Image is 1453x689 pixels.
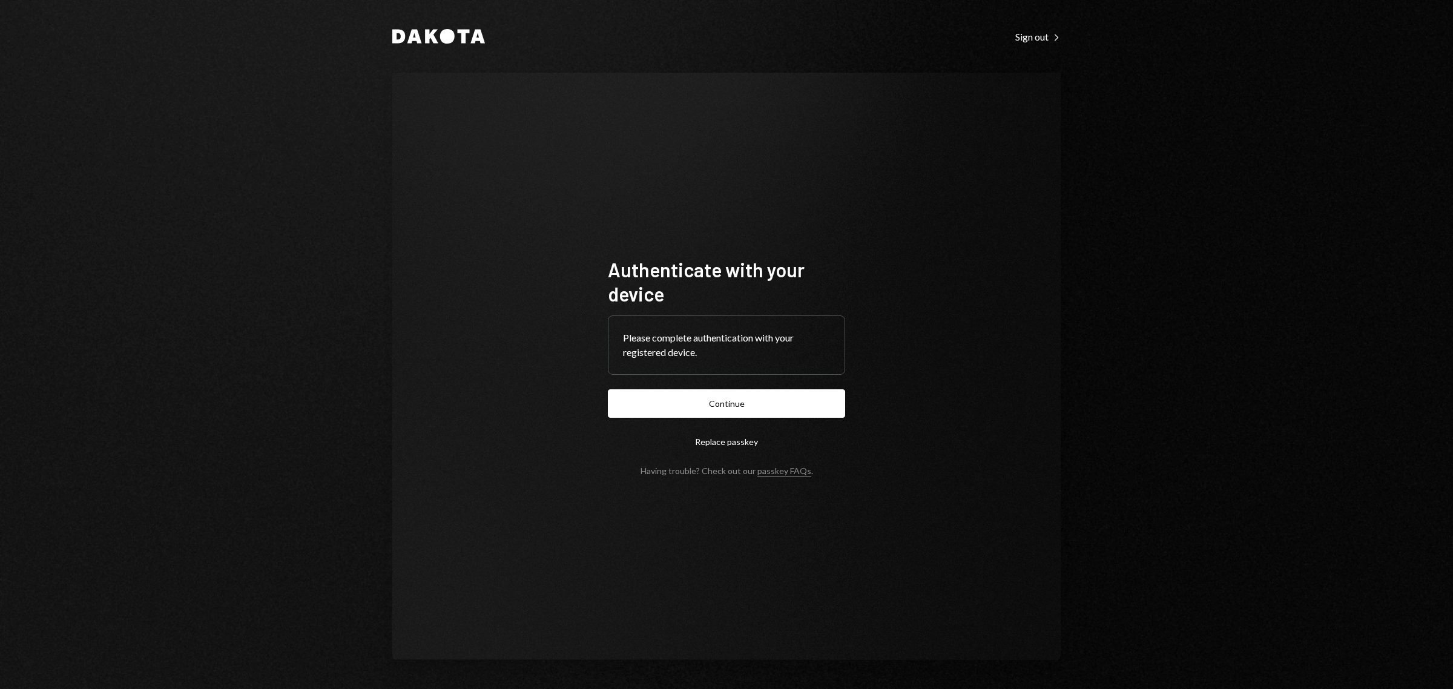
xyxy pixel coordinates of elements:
[641,466,813,476] div: Having trouble? Check out our .
[608,427,845,456] button: Replace passkey
[623,331,830,360] div: Please complete authentication with your registered device.
[757,466,811,477] a: passkey FAQs
[1015,30,1061,43] a: Sign out
[608,257,845,306] h1: Authenticate with your device
[1015,31,1061,43] div: Sign out
[608,389,845,418] button: Continue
